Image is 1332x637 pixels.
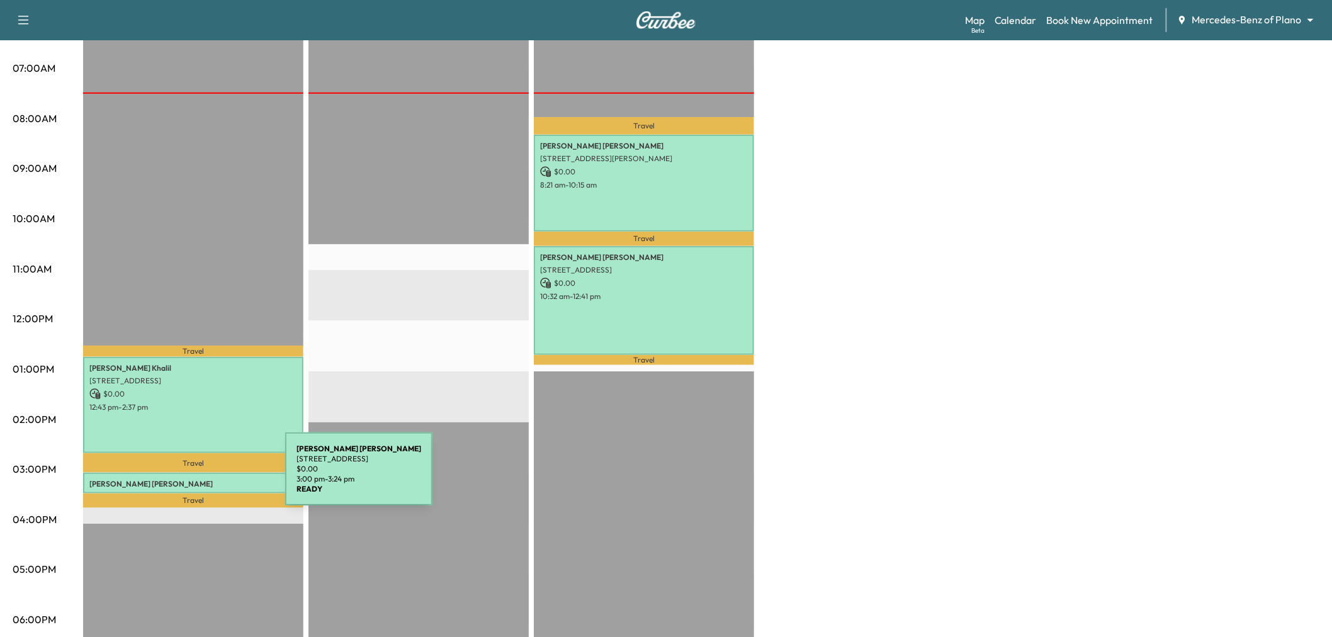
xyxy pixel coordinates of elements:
[540,265,748,275] p: [STREET_ADDRESS]
[1047,13,1153,28] a: Book New Appointment
[971,26,985,35] div: Beta
[13,512,57,527] p: 04:00PM
[13,361,54,376] p: 01:00PM
[296,444,421,453] b: [PERSON_NAME] [PERSON_NAME]
[83,346,303,356] p: Travel
[296,484,322,493] b: READY
[13,561,56,577] p: 05:00PM
[540,278,748,289] p: $ 0.00
[965,13,985,28] a: MapBeta
[540,166,748,178] p: $ 0.00
[540,154,748,164] p: [STREET_ADDRESS][PERSON_NAME]
[89,376,297,386] p: [STREET_ADDRESS]
[13,211,55,226] p: 10:00AM
[89,363,297,373] p: [PERSON_NAME] Khalil
[13,612,56,627] p: 06:00PM
[83,453,303,473] p: Travel
[13,60,55,76] p: 07:00AM
[89,492,297,502] p: [STREET_ADDRESS]
[296,474,421,484] p: 3:00 pm - 3:24 pm
[13,461,56,476] p: 03:00PM
[89,402,297,412] p: 12:43 pm - 2:37 pm
[89,388,297,400] p: $ 0.00
[1192,13,1302,27] span: Mercedes-Benz of Plano
[540,141,748,151] p: [PERSON_NAME] [PERSON_NAME]
[13,161,57,176] p: 09:00AM
[296,464,421,474] p: $ 0.00
[540,291,748,302] p: 10:32 am - 12:41 pm
[534,355,754,365] p: Travel
[540,252,748,262] p: [PERSON_NAME] [PERSON_NAME]
[995,13,1037,28] a: Calendar
[296,454,421,464] p: [STREET_ADDRESS]
[636,11,696,29] img: Curbee Logo
[540,180,748,190] p: 8:21 am - 10:15 am
[534,117,754,135] p: Travel
[13,311,53,326] p: 12:00PM
[13,261,52,276] p: 11:00AM
[13,412,56,427] p: 02:00PM
[89,479,297,489] p: [PERSON_NAME] [PERSON_NAME]
[13,111,57,126] p: 08:00AM
[534,232,754,246] p: Travel
[83,493,303,508] p: Travel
